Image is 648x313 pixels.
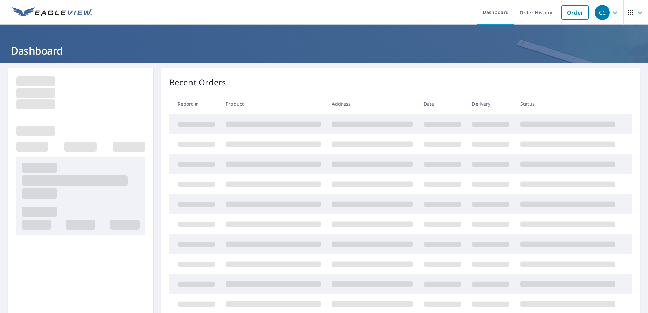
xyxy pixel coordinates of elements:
th: Delivery [466,94,515,114]
th: Date [418,94,467,114]
img: EV Logo [12,7,92,18]
h1: Dashboard [8,44,640,58]
th: Status [515,94,621,114]
div: CC [595,5,610,20]
th: Report # [169,94,221,114]
th: Address [326,94,418,114]
p: Recent Orders [169,76,226,88]
a: Order [561,5,589,20]
th: Product [220,94,326,114]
